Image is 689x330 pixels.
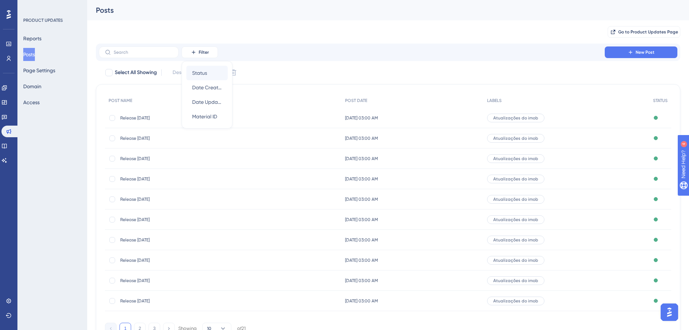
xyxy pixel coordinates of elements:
[658,301,680,323] iframe: UserGuiding AI Assistant Launcher
[50,4,53,9] div: 4
[493,115,538,121] span: Atualizações do imob
[120,237,236,243] span: Release [DATE]
[487,98,502,103] span: LABELS
[493,176,538,182] span: Atualizações do imob
[192,98,222,106] span: Date Updated
[493,257,538,263] span: Atualizações do imob
[120,176,236,182] span: Release [DATE]
[345,176,378,182] span: [DATE] 03:00 AM
[345,257,378,263] span: [DATE] 03:00 AM
[608,26,680,38] button: Go to Product Updates Page
[345,156,378,162] span: [DATE] 03:00 AM
[182,46,218,58] button: Filter
[23,32,41,45] button: Reports
[618,29,678,35] span: Go to Product Updates Page
[120,115,236,121] span: Release [DATE]
[493,298,538,304] span: Atualizações do imob
[192,69,207,77] span: Status
[345,98,367,103] span: POST DATE
[345,217,378,223] span: [DATE] 03:00 AM
[345,135,378,141] span: [DATE] 03:00 AM
[114,50,173,55] input: Search
[653,98,668,103] span: STATUS
[345,196,378,202] span: [DATE] 03:00 AM
[345,298,378,304] span: [DATE] 03:00 AM
[345,278,378,284] span: [DATE] 03:00 AM
[23,96,40,109] button: Access
[120,156,236,162] span: Release [DATE]
[493,237,538,243] span: Atualizações do imob
[115,68,157,77] span: Select All Showing
[120,196,236,202] span: Release [DATE]
[120,278,236,284] span: Release [DATE]
[109,98,132,103] span: POST NAME
[186,109,228,124] button: Material ID
[493,135,538,141] span: Atualizações do imob
[166,66,199,79] button: Deselect
[493,278,538,284] span: Atualizações do imob
[173,68,193,77] span: Deselect
[96,5,662,15] div: Posts
[345,237,378,243] span: [DATE] 03:00 AM
[120,257,236,263] span: Release [DATE]
[493,196,538,202] span: Atualizações do imob
[120,298,236,304] span: Release [DATE]
[23,17,63,23] div: PRODUCT UPDATES
[186,95,228,109] button: Date Updated
[23,48,35,61] button: Posts
[17,2,45,11] span: Need Help?
[186,66,228,80] button: Status
[345,115,378,121] span: [DATE] 03:00 AM
[199,49,209,55] span: Filter
[186,80,228,95] button: Date Created
[23,80,41,93] button: Domain
[493,156,538,162] span: Atualizações do imob
[192,83,222,92] span: Date Created
[605,46,677,58] button: New Post
[120,135,236,141] span: Release [DATE]
[120,217,236,223] span: Release [DATE]
[636,49,654,55] span: New Post
[493,217,538,223] span: Atualizações do imob
[23,64,55,77] button: Page Settings
[192,112,217,121] span: Material ID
